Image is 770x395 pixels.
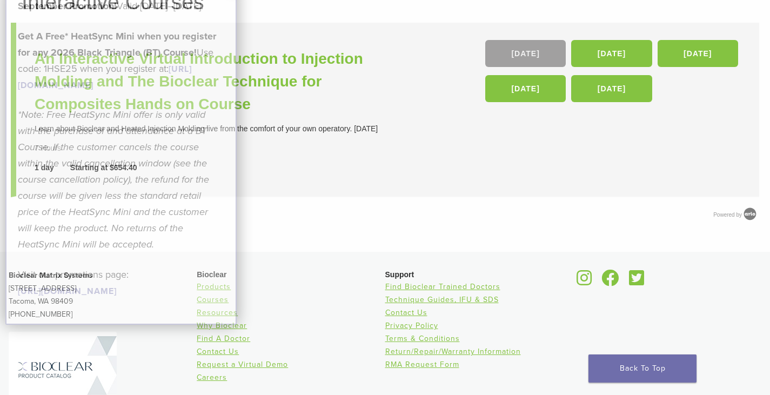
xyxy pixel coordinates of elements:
strong: Get A Free* HeatSync Mini when you register for any 2026 Black Triangle (BT) Course! [18,30,216,58]
a: Technique Guides, IFU & SDS [385,295,499,304]
a: Find Bioclear Trained Doctors [385,282,500,291]
a: [DATE] [571,75,652,102]
p: Use code: 1HSE25 when you register at: [18,28,224,93]
a: [DATE] [658,40,738,67]
a: Bioclear [625,276,648,287]
a: [DATE] [485,75,566,102]
a: Privacy Policy [385,321,438,330]
em: *Note: Free HeatSync Mini offer is only valid with the purchase of and attendance at a BT Course.... [18,109,209,250]
a: Back To Top [588,354,697,383]
a: [DATE] [571,40,652,67]
a: Find A Doctor [197,334,250,343]
div: , , , , [485,40,741,108]
a: RMA Request Form [385,360,459,369]
a: Careers [197,373,227,382]
a: Powered by [713,212,759,218]
a: Contact Us [197,347,239,356]
a: [DATE] [485,40,566,67]
a: [URL][DOMAIN_NAME] [18,286,117,297]
a: Terms & Conditions [385,334,460,343]
img: Arlo training & Event Software [742,206,758,222]
a: Return/Repair/Warranty Information [385,347,521,356]
a: [URL][DOMAIN_NAME] [18,64,192,91]
span: Support [385,270,414,279]
p: Visit our promotions page: [18,266,224,299]
a: Request a Virtual Demo [197,360,288,369]
a: Contact Us [385,308,427,317]
a: Why Bioclear [197,321,247,330]
a: Bioclear [573,276,596,287]
a: Bioclear [598,276,623,287]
